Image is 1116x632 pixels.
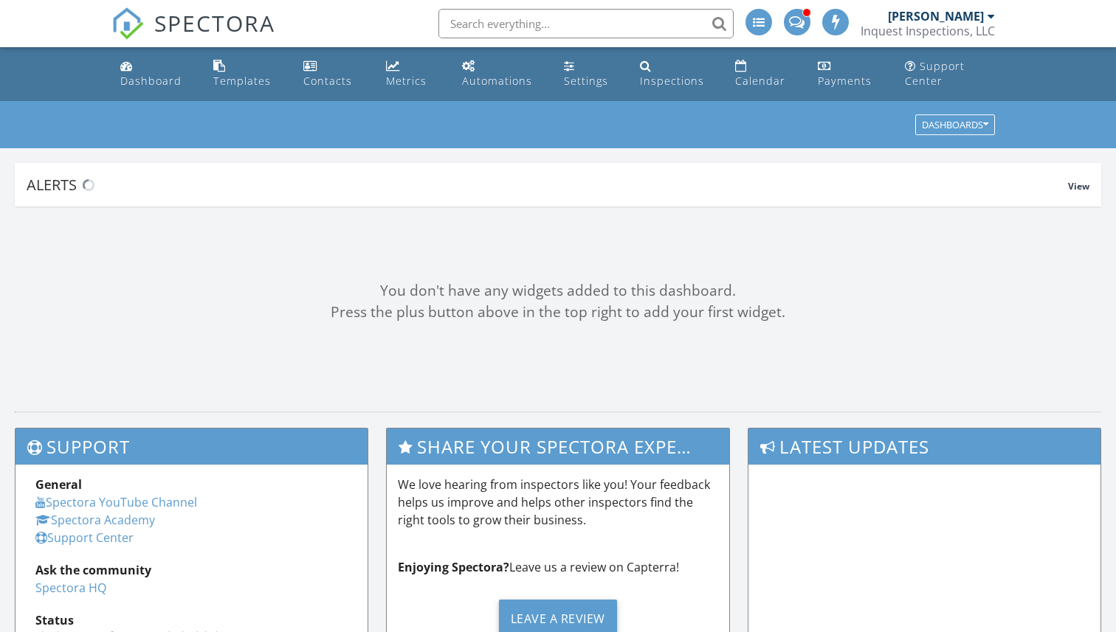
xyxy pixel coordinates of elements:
h3: Share Your Spectora Experience [387,428,730,465]
a: SPECTORA [111,20,275,51]
a: Dashboard [114,53,196,95]
a: Support Center [899,53,1002,95]
input: Search everything... [438,9,734,38]
a: Contacts [297,53,368,95]
div: Press the plus button above in the top right to add your first widget. [15,302,1101,323]
div: Status [35,611,348,629]
a: Spectora YouTube Channel [35,494,197,510]
a: Settings [558,53,622,95]
span: SPECTORA [154,7,275,38]
div: Alerts [27,175,1068,195]
div: Payments [818,74,872,88]
div: Dashboard [120,74,182,88]
a: Inspections [634,53,717,95]
div: You don't have any widgets added to this dashboard. [15,280,1101,302]
div: Dashboards [922,120,988,131]
div: Support Center [905,59,965,88]
p: Leave us a review on Capterra! [398,558,719,576]
div: Ask the community [35,561,348,579]
div: Templates [213,74,271,88]
div: Settings [564,74,608,88]
a: Automations (Advanced) [456,53,546,95]
a: Support Center [35,529,134,546]
a: Metrics [380,53,444,95]
div: Inspections [640,74,704,88]
img: The Best Home Inspection Software - Spectora [111,7,144,40]
h3: Support [15,428,368,465]
div: Metrics [386,74,427,88]
div: [PERSON_NAME] [888,9,984,24]
strong: General [35,476,82,493]
a: Templates [207,53,286,95]
a: Spectora Academy [35,512,155,528]
p: We love hearing from inspectors like you! Your feedback helps us improve and helps other inspecto... [398,476,719,529]
a: Calendar [729,53,800,95]
strong: Enjoying Spectora? [398,559,509,575]
h3: Latest Updates [748,428,1100,465]
a: Payments [812,53,887,95]
div: Contacts [303,74,352,88]
div: Calendar [735,74,785,88]
a: Spectora HQ [35,580,106,596]
div: Inquest Inspections, LLC [861,24,995,38]
div: Automations [462,74,532,88]
span: View [1068,180,1089,192]
button: Dashboards [915,115,995,136]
